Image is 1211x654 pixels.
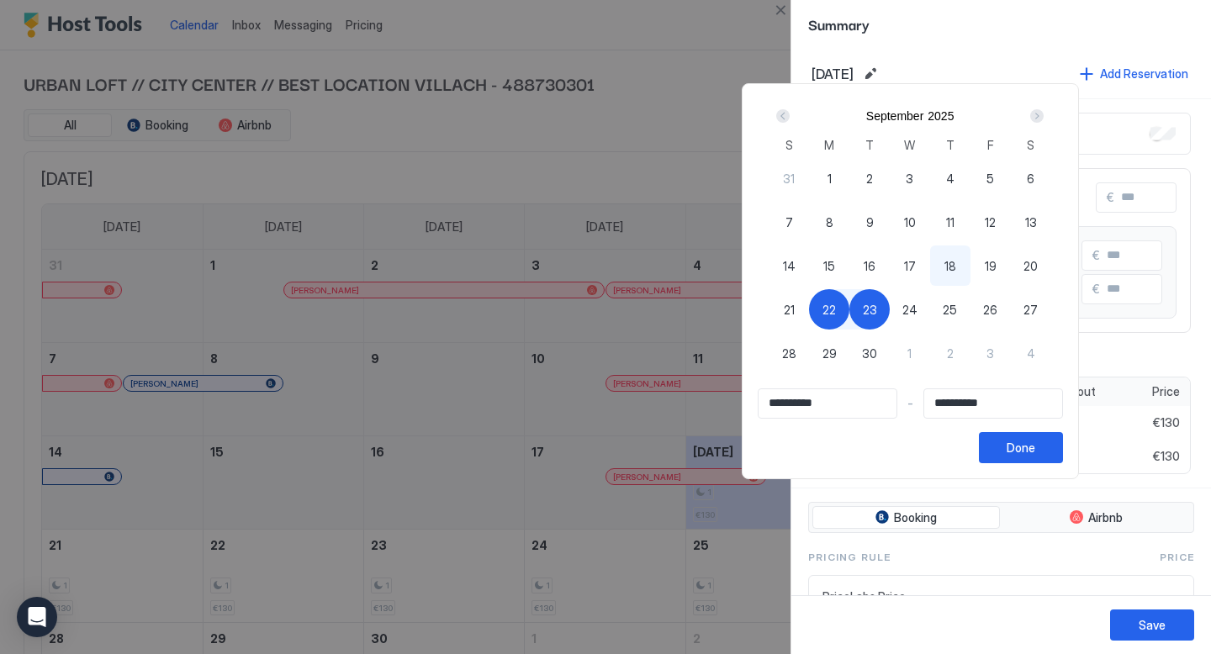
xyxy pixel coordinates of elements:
span: F [987,136,994,154]
span: 6 [1027,170,1034,187]
span: 22 [822,301,836,319]
button: 2025 [928,109,954,123]
span: 13 [1025,214,1037,231]
button: 8 [809,202,849,242]
button: 29 [809,333,849,373]
button: 22 [809,289,849,330]
span: 24 [902,301,918,319]
button: Prev [773,106,796,126]
button: 16 [849,245,890,286]
span: 16 [864,257,875,275]
span: 7 [785,214,793,231]
span: 27 [1023,301,1038,319]
button: 6 [1011,158,1051,198]
span: S [1027,136,1034,154]
span: 1 [907,345,912,362]
span: 2 [866,170,873,187]
button: 9 [849,202,890,242]
span: M [824,136,834,154]
span: 30 [862,345,877,362]
button: 21 [769,289,809,330]
button: 13 [1011,202,1051,242]
button: 11 [930,202,970,242]
span: 8 [826,214,833,231]
button: 1 [809,158,849,198]
button: 25 [930,289,970,330]
button: September [866,109,923,123]
button: 7 [769,202,809,242]
span: T [865,136,874,154]
button: 28 [769,333,809,373]
button: 3 [970,333,1011,373]
span: 3 [986,345,994,362]
span: 3 [906,170,913,187]
span: 29 [822,345,837,362]
span: 26 [983,301,997,319]
span: 20 [1023,257,1038,275]
span: 9 [866,214,874,231]
button: 27 [1011,289,1051,330]
input: Input Field [924,389,1062,418]
div: Done [1007,439,1035,456]
button: 12 [970,202,1011,242]
button: 23 [849,289,890,330]
span: 5 [986,170,994,187]
span: 10 [904,214,916,231]
button: 1 [890,333,930,373]
button: 5 [970,158,1011,198]
span: 23 [863,301,877,319]
span: 19 [985,257,997,275]
span: 14 [783,257,796,275]
button: 2 [930,333,970,373]
button: 20 [1011,245,1051,286]
span: 31 [783,170,795,187]
span: 11 [946,214,955,231]
button: 19 [970,245,1011,286]
button: 14 [769,245,809,286]
span: - [907,396,913,411]
span: 25 [943,301,957,319]
button: 10 [890,202,930,242]
span: 17 [904,257,916,275]
button: 26 [970,289,1011,330]
input: Input Field [759,389,896,418]
div: Open Intercom Messenger [17,597,57,637]
span: 1 [828,170,832,187]
span: 12 [985,214,996,231]
button: 2 [849,158,890,198]
button: 3 [890,158,930,198]
span: 4 [946,170,955,187]
span: W [904,136,915,154]
button: 17 [890,245,930,286]
span: 4 [1027,345,1035,362]
span: 2 [947,345,954,362]
button: 4 [930,158,970,198]
button: 30 [849,333,890,373]
button: 31 [769,158,809,198]
span: S [785,136,793,154]
button: 4 [1011,333,1051,373]
span: 21 [784,301,795,319]
span: 15 [823,257,835,275]
button: 15 [809,245,849,286]
span: 18 [944,257,956,275]
button: 18 [930,245,970,286]
button: Next [1024,106,1047,126]
button: Done [979,432,1063,463]
button: 24 [890,289,930,330]
span: 28 [782,345,796,362]
span: T [946,136,955,154]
